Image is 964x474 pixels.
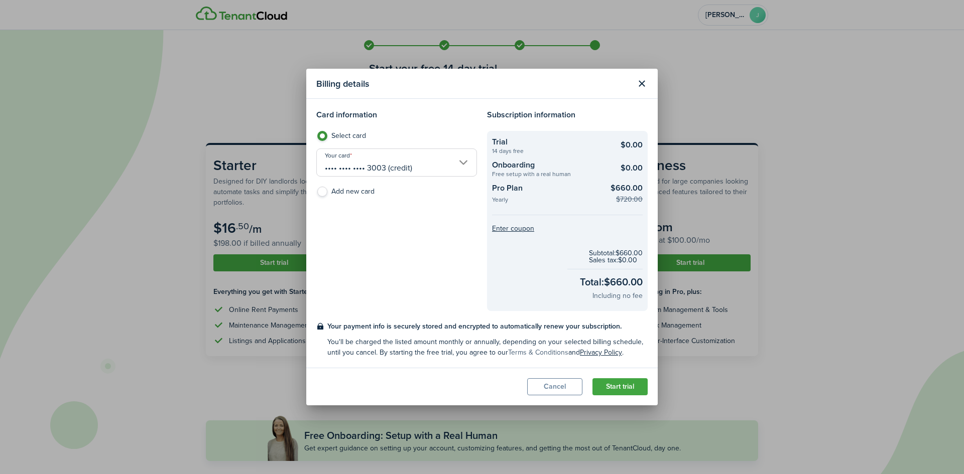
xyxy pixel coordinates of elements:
[492,159,605,171] checkout-summary-item-title: Onboarding
[316,109,477,121] h4: Card information
[527,378,582,395] button: Cancel
[492,182,605,197] checkout-summary-item-title: Pro Plan
[316,74,631,93] modal-title: Billing details
[508,347,568,358] a: Terms & Conditions
[487,109,648,121] h4: Subscription information
[492,148,605,154] checkout-summary-item-description: 14 days free
[492,225,534,232] button: Enter coupon
[589,257,643,264] checkout-subtotal-item: Sales tax: $0.00
[592,378,648,395] button: Start trial
[327,337,648,358] checkout-terms-secondary: You'll be charged the listed amount monthly or annually, depending on your selected billing sched...
[621,139,643,151] checkout-summary-item-main-price: $0.00
[492,197,605,205] checkout-summary-item-description: Yearly
[492,136,605,148] checkout-summary-item-title: Trial
[580,274,643,289] checkout-total-main: Total: $660.00
[327,321,648,332] checkout-terms-main: Your payment info is securely stored and encrypted to automatically renew your subscription.
[633,75,650,92] button: Close modal
[316,131,477,146] label: Select card
[611,182,643,194] checkout-summary-item-main-price: $660.00
[616,194,643,205] checkout-summary-item-old-price: $720.00
[492,171,605,177] checkout-summary-item-description: Free setup with a real human
[592,290,643,301] checkout-total-secondary: Including no fee
[589,250,643,257] checkout-subtotal-item: Subtotal: $660.00
[580,347,622,358] a: Privacy Policy
[316,187,477,202] label: Add new card
[621,162,643,174] checkout-summary-item-main-price: $0.00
